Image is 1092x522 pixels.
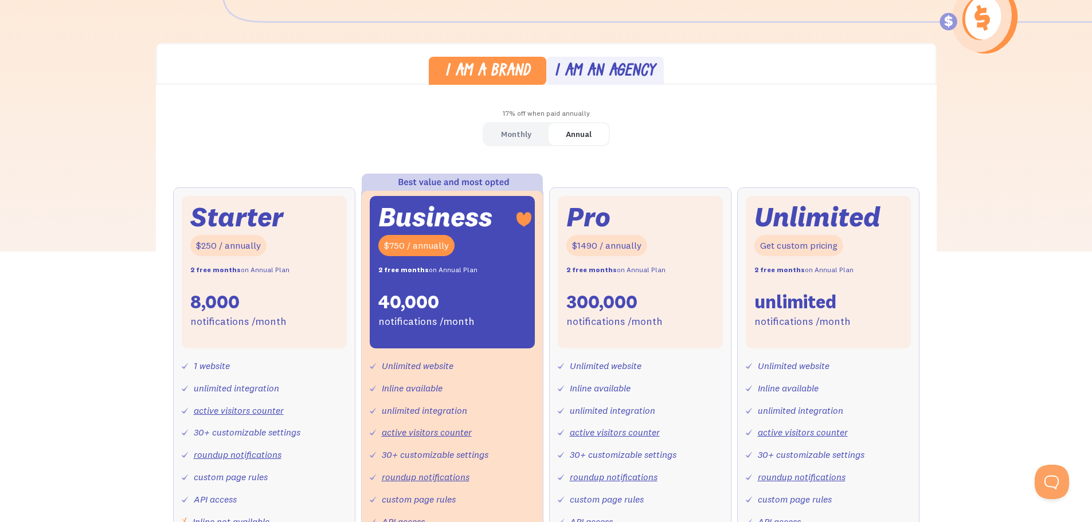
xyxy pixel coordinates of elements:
[754,313,851,330] div: notifications /month
[194,424,300,441] div: 30+ customizable settings
[190,205,283,229] div: Starter
[570,471,657,482] a: roundup notifications
[758,446,864,463] div: 30+ customizable settings
[378,262,477,278] div: on Annual Plan
[378,205,492,229] div: Business
[554,64,655,80] div: I am an agency
[758,380,819,397] div: Inline available
[382,380,443,397] div: Inline available
[445,64,530,80] div: I am a brand
[570,426,660,438] a: active visitors counter
[570,491,644,508] div: custom page rules
[190,235,267,256] div: $250 / annually
[754,235,843,256] div: Get custom pricing
[382,358,453,374] div: Unlimited website
[754,290,836,314] div: unlimited
[570,446,676,463] div: 30+ customizable settings
[566,235,647,256] div: $1490 / annually
[758,402,843,419] div: unlimited integration
[194,405,284,416] a: active visitors counter
[382,471,469,482] a: roundup notifications
[566,126,592,143] div: Annual
[194,380,279,397] div: unlimited integration
[566,290,637,314] div: 300,000
[382,402,467,419] div: unlimited integration
[566,313,663,330] div: notifications /month
[754,265,805,274] strong: 2 free months
[754,205,880,229] div: Unlimited
[758,471,846,482] a: roundup notifications
[501,126,531,143] div: Monthly
[194,491,237,508] div: API access
[1035,465,1069,499] iframe: Toggle Customer Support
[194,358,230,374] div: 1 website
[566,262,666,278] div: on Annual Plan
[378,313,475,330] div: notifications /month
[754,262,854,278] div: on Annual Plan
[378,265,429,274] strong: 2 free months
[570,380,631,397] div: Inline available
[566,205,610,229] div: Pro
[156,105,937,122] div: 17% off when paid annually
[190,313,287,330] div: notifications /month
[194,449,281,460] a: roundup notifications
[190,262,289,278] div: on Annual Plan
[382,426,472,438] a: active visitors counter
[382,491,456,508] div: custom page rules
[570,402,655,419] div: unlimited integration
[566,265,617,274] strong: 2 free months
[190,265,241,274] strong: 2 free months
[758,426,848,438] a: active visitors counter
[758,491,832,508] div: custom page rules
[190,290,240,314] div: 8,000
[382,446,488,463] div: 30+ customizable settings
[570,358,641,374] div: Unlimited website
[758,358,829,374] div: Unlimited website
[378,235,455,256] div: $750 / annually
[194,469,268,485] div: custom page rules
[378,290,439,314] div: 40,000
